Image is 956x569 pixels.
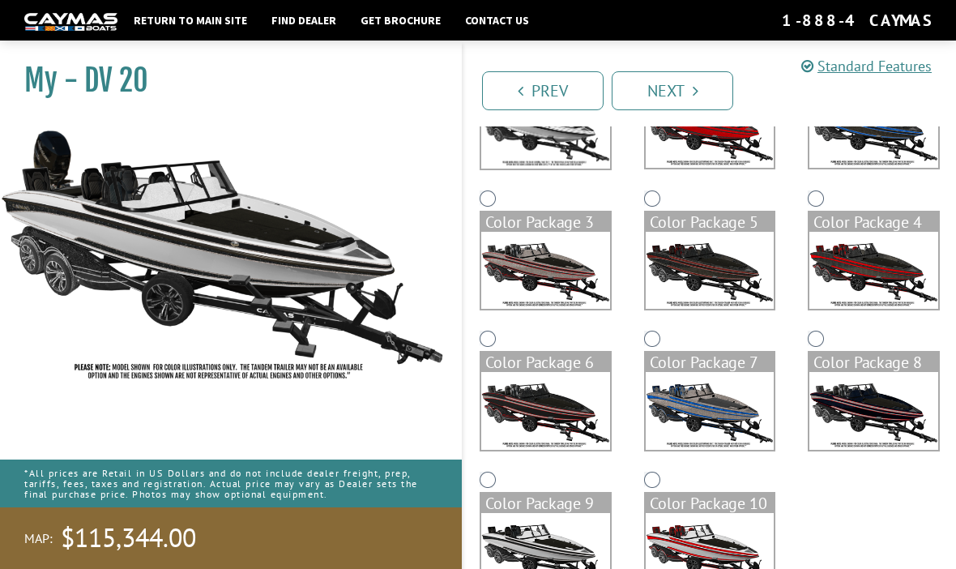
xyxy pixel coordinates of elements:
img: color_package_383.png [809,91,938,168]
h1: My - DV 20 [24,62,421,99]
img: white-logo-c9c8dbefe5ff5ceceb0f0178aa75bf4bb51f6bca0971e226c86eb53dfe498488.png [24,13,117,30]
p: *All prices are Retail in US Dollars and do not include dealer freight, prep, tariffs, fees, taxe... [24,460,437,508]
img: color_package_384.png [481,232,610,309]
img: color_package_385.png [646,232,775,309]
a: Return to main site [126,10,255,31]
div: Color Package 5 [646,212,775,232]
a: Next [612,71,733,110]
img: color_package_387.png [481,372,610,449]
img: color_package_382.png [646,91,775,168]
div: Color Package 10 [646,494,775,513]
div: Color Package 8 [809,353,938,372]
a: Prev [482,71,604,110]
img: color_package_386.png [809,232,938,309]
span: $115,344.00 [61,521,196,555]
div: Color Package 9 [481,494,610,513]
div: Color Package 3 [481,212,610,232]
div: Color Package 4 [809,212,938,232]
ul: Pagination [478,69,956,110]
img: color_package_389.png [809,372,938,449]
div: 1-888-4CAYMAS [782,10,932,31]
a: Find Dealer [263,10,344,31]
a: Get Brochure [352,10,449,31]
img: color_package_388.png [646,372,775,449]
div: Color Package 6 [481,353,610,372]
img: DV22-Base-Layer.png [481,91,610,169]
a: Contact Us [457,10,537,31]
a: Standard Features [801,57,932,75]
div: Color Package 7 [646,353,775,372]
span: MAP: [24,530,53,547]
